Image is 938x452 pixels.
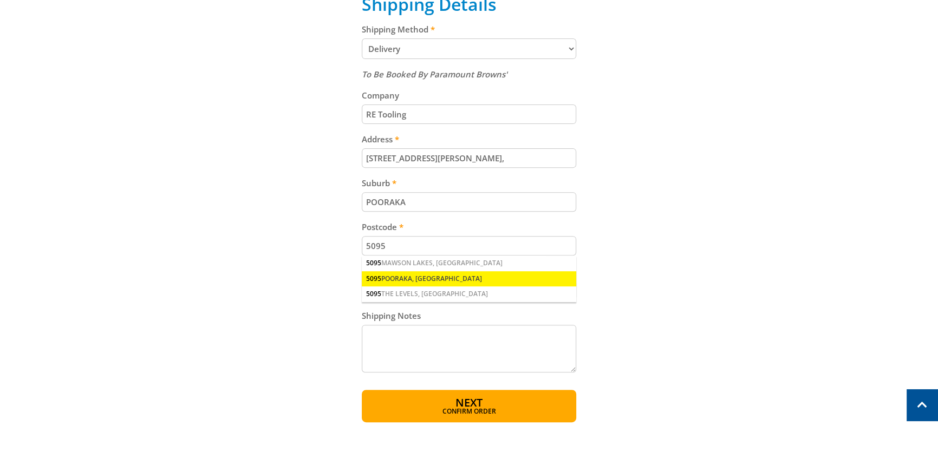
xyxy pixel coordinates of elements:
[362,38,577,59] select: Please select a shipping method.
[362,236,577,256] input: Please enter your postcode.
[362,271,577,286] div: POORAKA, [GEOGRAPHIC_DATA]
[362,286,577,302] div: THE LEVELS, [GEOGRAPHIC_DATA]
[366,258,381,267] span: 5095
[366,274,381,283] span: 5095
[366,289,381,298] span: 5095
[362,309,577,322] label: Shipping Notes
[362,192,577,212] input: Please enter your suburb.
[455,395,483,410] span: Next
[362,69,507,80] em: To Be Booked By Paramount Browns'
[362,176,577,189] label: Suburb
[362,390,577,422] button: Next Confirm order
[385,408,553,415] span: Confirm order
[362,23,577,36] label: Shipping Method
[362,256,577,271] div: MAWSON LAKES, [GEOGRAPHIC_DATA]
[362,220,577,233] label: Postcode
[362,133,577,146] label: Address
[362,89,577,102] label: Company
[362,148,577,168] input: Please enter your address.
